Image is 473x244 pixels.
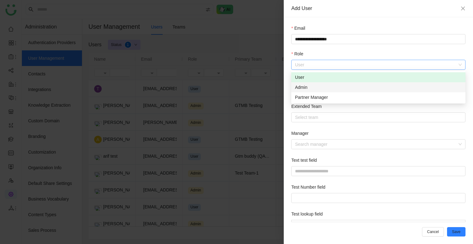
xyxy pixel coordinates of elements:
[291,5,457,12] div: Add User
[291,50,303,57] label: Role
[291,211,323,217] label: Test lookup field
[291,157,317,164] label: Text test field
[460,6,465,11] button: Close
[291,25,305,32] label: Email
[295,84,462,91] div: Admin
[447,227,465,236] button: Save
[291,92,465,102] nz-option-item: Partner Manager
[291,82,465,92] nz-option-item: Admin
[291,72,465,82] nz-option-item: User
[291,103,322,110] label: Extended Team
[295,74,462,81] div: User
[291,184,325,191] label: Test Number field
[291,130,308,137] label: Manager
[295,60,462,69] nz-select-item: User
[295,94,462,101] div: Partner Manager
[422,227,444,236] button: Cancel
